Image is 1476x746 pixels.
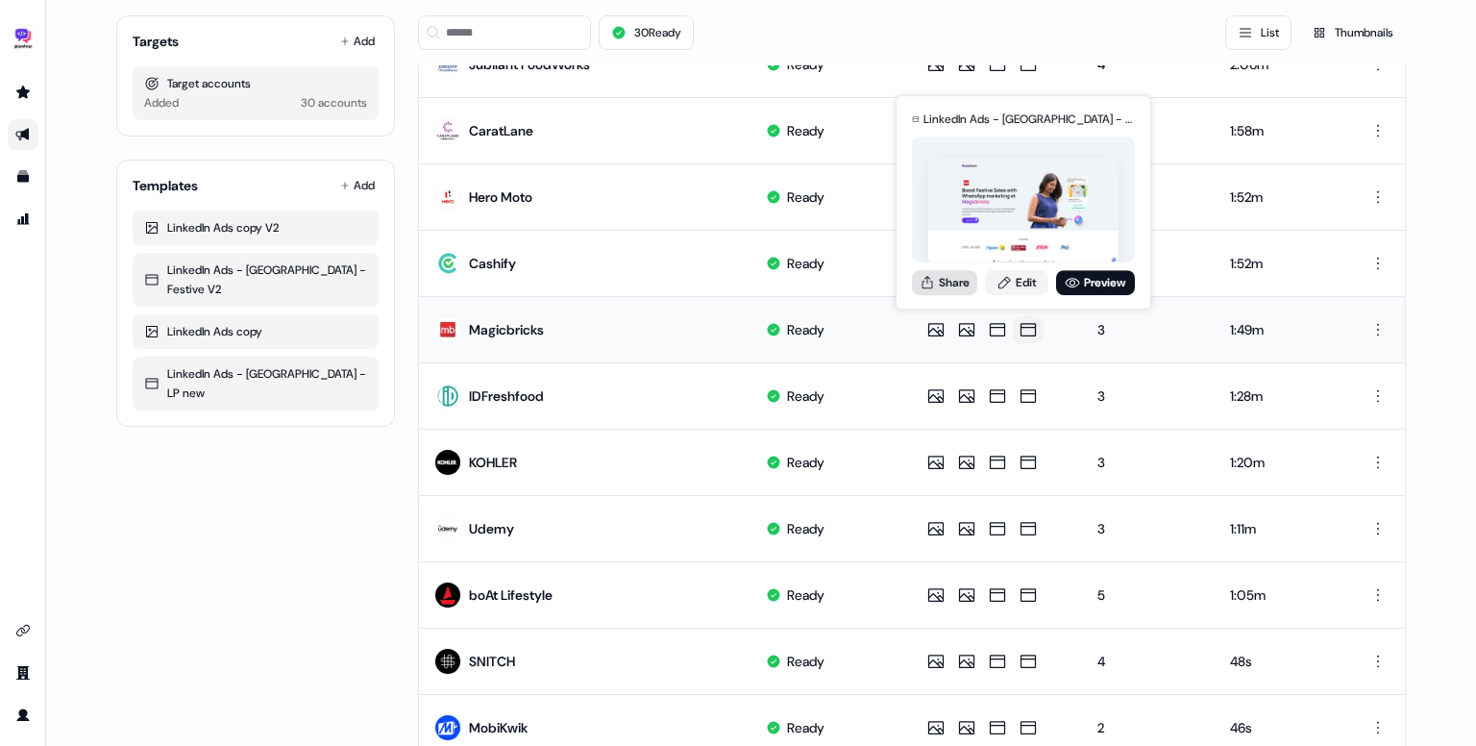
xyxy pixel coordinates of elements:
[1230,187,1327,207] div: 1:52m
[923,110,1135,129] div: LinkedIn Ads - [GEOGRAPHIC_DATA] - Festive V2 for Magicbricks
[787,254,824,273] div: Ready
[1097,519,1199,538] div: 3
[787,718,824,737] div: Ready
[1230,254,1327,273] div: 1:52m
[1097,453,1199,472] div: 3
[1097,585,1199,605] div: 5
[1230,519,1327,538] div: 1:11m
[787,320,824,339] div: Ready
[912,270,977,295] button: Share
[1230,453,1327,472] div: 1:20m
[1230,585,1327,605] div: 1:05m
[133,32,179,51] div: Targets
[8,658,38,688] a: Go to team
[1097,386,1199,406] div: 3
[1056,270,1135,295] a: Preview
[8,162,38,192] a: Go to templates
[336,28,379,55] button: Add
[1230,121,1327,140] div: 1:58m
[336,172,379,199] button: Add
[469,187,532,207] div: Hero Moto
[469,320,544,339] div: Magicbricks
[8,77,38,108] a: Go to prospects
[144,74,367,93] div: Target accounts
[1225,15,1291,50] button: List
[985,270,1048,295] a: Edit
[8,204,38,235] a: Go to attribution
[133,176,198,195] div: Templates
[8,119,38,150] a: Go to outbound experience
[144,322,367,341] div: LinkedIn Ads copy
[469,386,544,406] div: IDFreshfood
[787,121,824,140] div: Ready
[469,121,533,140] div: CaratLane
[1097,652,1199,671] div: 4
[1230,718,1327,737] div: 46s
[1097,320,1199,339] div: 3
[787,386,824,406] div: Ready
[469,254,516,273] div: Cashify
[469,519,514,538] div: Udemy
[599,15,694,50] button: 30Ready
[469,652,515,671] div: SNITCH
[928,158,1119,264] img: asset preview
[787,187,824,207] div: Ready
[469,718,528,737] div: MobiKwik
[787,652,824,671] div: Ready
[1299,15,1406,50] button: Thumbnails
[787,519,824,538] div: Ready
[469,453,517,472] div: KOHLER
[144,364,367,403] div: LinkedIn Ads - [GEOGRAPHIC_DATA] - LP new
[144,93,179,112] div: Added
[144,261,367,299] div: LinkedIn Ads - [GEOGRAPHIC_DATA] - Festive V2
[1230,386,1327,406] div: 1:28m
[1230,320,1327,339] div: 1:49m
[8,700,38,731] a: Go to profile
[8,615,38,646] a: Go to integrations
[144,218,367,237] div: LinkedIn Ads copy V2
[787,453,824,472] div: Ready
[787,585,824,605] div: Ready
[469,585,553,605] div: boAt Lifestyle
[301,93,367,112] div: 30 accounts
[1230,652,1327,671] div: 48s
[1097,718,1199,737] div: 2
